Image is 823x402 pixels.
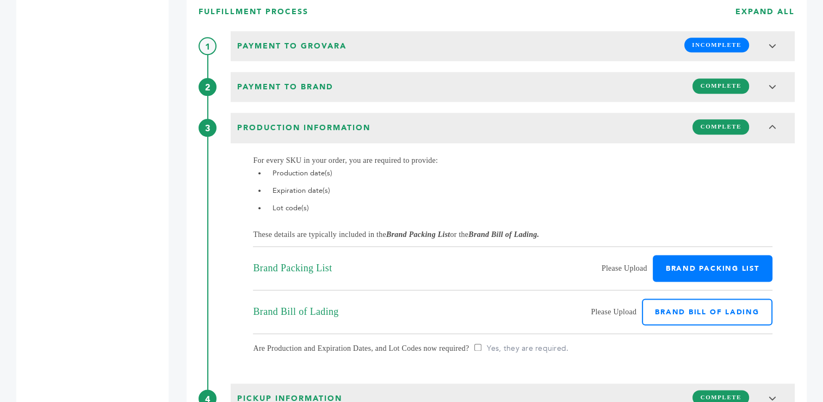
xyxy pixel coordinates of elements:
[234,38,350,55] span: Payment to Grovara
[253,262,332,275] span: Brand Packing List
[253,306,338,318] span: Brand Bill of Lading
[234,78,337,96] span: Payment to brand
[474,344,481,351] input: Yes, they are required.
[234,119,374,137] span: Production Information
[474,343,568,354] label: Yes, they are required.
[468,230,539,239] i: Brand Bill of Lading.
[591,306,636,318] span: Please Upload
[267,202,772,215] li: Lot code(s)
[267,167,772,180] li: Production date(s)
[642,299,772,325] label: Brand Bill of Lading
[692,78,749,93] span: COMPLETE
[386,230,450,239] i: Brand Packing List
[199,7,308,17] h3: FULFILLMENT PROCESS
[253,230,539,239] span: These details are typically included in the or the
[692,119,749,134] span: COMPLETE
[253,156,438,165] span: For every SKU in your order, you are required to provide:
[653,255,772,282] label: Brand Packing List
[253,342,469,362] span: Are Production and Expiration Dates, and Lot Codes now required?
[684,38,749,52] span: INCOMPLETE
[267,184,772,197] li: Expiration date(s)
[602,262,647,275] span: Please Upload
[735,7,795,17] h3: EXPAND ALL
